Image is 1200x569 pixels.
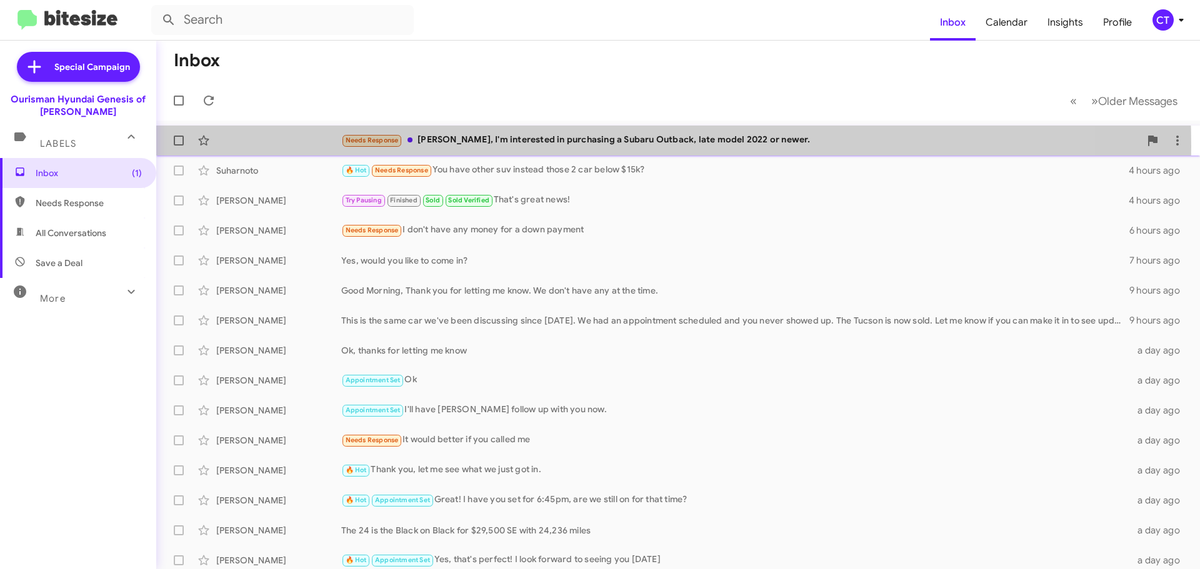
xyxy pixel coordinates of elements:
div: Thank you, let me see what we just got in. [341,463,1130,477]
div: a day ago [1130,344,1190,357]
div: a day ago [1130,524,1190,537]
div: [PERSON_NAME] [216,344,341,357]
a: Special Campaign [17,52,140,82]
div: [PERSON_NAME] [216,524,341,537]
div: a day ago [1130,404,1190,417]
div: 7 hours ago [1129,254,1190,267]
div: I'll have [PERSON_NAME] follow up with you now. [341,403,1130,417]
span: Needs Response [346,226,399,234]
div: [PERSON_NAME] [216,494,341,507]
button: Next [1084,88,1185,114]
span: More [40,293,66,304]
span: » [1091,93,1098,109]
div: 9 hours ago [1129,314,1190,327]
span: 🔥 Hot [346,496,367,504]
div: Ok, thanks for letting me know [341,344,1130,357]
div: I don't have any money for a down payment [341,223,1129,237]
div: 9 hours ago [1129,284,1190,297]
span: 🔥 Hot [346,556,367,564]
span: Special Campaign [54,61,130,73]
div: The 24 is the Black on Black for $29,500 SE with 24,236 miles [341,524,1130,537]
a: Profile [1093,4,1142,41]
span: Needs Response [346,136,399,144]
button: Previous [1062,88,1084,114]
a: Calendar [976,4,1037,41]
span: 🔥 Hot [346,166,367,174]
span: Labels [40,138,76,149]
div: Yes, would you like to come in? [341,254,1129,267]
div: It would better if you called me [341,433,1130,447]
div: [PERSON_NAME] [216,194,341,207]
div: [PERSON_NAME] [216,554,341,567]
div: 4 hours ago [1129,164,1190,177]
input: Search [151,5,414,35]
div: Ok [341,373,1130,387]
div: [PERSON_NAME], I'm interested in purchasing a Subaru Outback, late model 2022 or newer. [341,133,1140,147]
div: Yes, that's perfect! I look forward to seeing you [DATE] [341,553,1130,567]
div: 4 hours ago [1129,194,1190,207]
span: Appointment Set [375,496,430,504]
a: Inbox [930,4,976,41]
span: Sold [426,196,440,204]
span: Appointment Set [346,376,401,384]
div: That's great news! [341,193,1129,207]
span: Finished [390,196,417,204]
nav: Page navigation example [1063,88,1185,114]
a: Insights [1037,4,1093,41]
div: You have other suv instead those 2 car below $15k? [341,163,1129,177]
button: CT [1142,9,1186,31]
div: [PERSON_NAME] [216,434,341,447]
div: a day ago [1130,494,1190,507]
div: Suharnoto [216,164,341,177]
span: Inbox [36,167,142,179]
span: (1) [132,167,142,179]
div: a day ago [1130,434,1190,447]
span: « [1070,93,1077,109]
h1: Inbox [174,51,220,71]
div: [PERSON_NAME] [216,254,341,267]
span: All Conversations [36,227,106,239]
div: 6 hours ago [1129,224,1190,237]
div: a day ago [1130,554,1190,567]
div: a day ago [1130,464,1190,477]
div: Good Morning, Thank you for letting me know. We don't have any at the time. [341,284,1129,297]
div: [PERSON_NAME] [216,224,341,237]
span: Older Messages [1098,94,1177,108]
div: This is the same car we've been discussing since [DATE]. We had an appointment scheduled and you ... [341,314,1129,327]
div: [PERSON_NAME] [216,284,341,297]
div: a day ago [1130,374,1190,387]
div: CT [1152,9,1174,31]
div: [PERSON_NAME] [216,404,341,417]
span: Appointment Set [375,556,430,564]
div: [PERSON_NAME] [216,314,341,327]
span: Needs Response [346,436,399,444]
span: Appointment Set [346,406,401,414]
span: Needs Response [36,197,142,209]
span: 🔥 Hot [346,466,367,474]
div: [PERSON_NAME] [216,374,341,387]
div: [PERSON_NAME] [216,464,341,477]
span: Try Pausing [346,196,382,204]
span: Needs Response [375,166,428,174]
span: Save a Deal [36,257,82,269]
span: Sold Verified [448,196,489,204]
div: Great! I have you set for 6:45pm, are we still on for that time? [341,493,1130,507]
